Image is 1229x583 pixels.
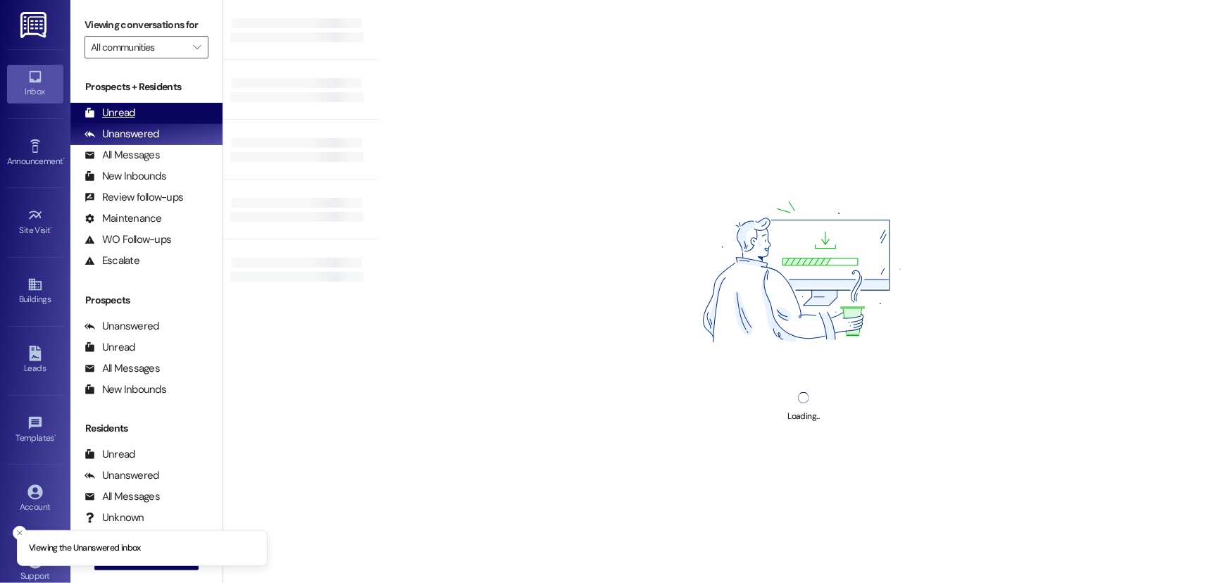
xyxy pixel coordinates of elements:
span: • [51,223,53,233]
div: Unread [85,340,135,355]
div: Loading... [788,409,820,424]
div: Review follow-ups [85,190,183,205]
div: New Inbounds [85,382,166,397]
div: Prospects [70,293,223,308]
a: Templates • [7,411,63,449]
div: All Messages [85,361,160,376]
div: Residents [70,421,223,436]
img: ResiDesk Logo [20,12,49,38]
span: • [54,431,56,441]
div: Escalate [85,253,139,268]
div: Unknown [85,510,144,525]
div: All Messages [85,148,160,163]
div: Unanswered [85,127,159,142]
a: Inbox [7,65,63,103]
div: New Inbounds [85,169,166,184]
div: WO Follow-ups [85,232,171,247]
a: Leads [7,341,63,380]
input: All communities [91,36,186,58]
div: All Messages [85,489,160,504]
div: Unanswered [85,319,159,334]
p: Viewing the Unanswered inbox [29,542,141,555]
div: Unread [85,447,135,462]
a: Account [7,480,63,518]
span: • [63,154,65,164]
label: Viewing conversations for [85,14,208,36]
a: Site Visit • [7,203,63,242]
div: Unanswered [85,468,159,483]
div: Maintenance [85,211,162,226]
button: Close toast [13,526,27,540]
div: Prospects + Residents [70,80,223,94]
a: Buildings [7,272,63,311]
i:  [193,42,201,53]
div: Unread [85,106,135,120]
